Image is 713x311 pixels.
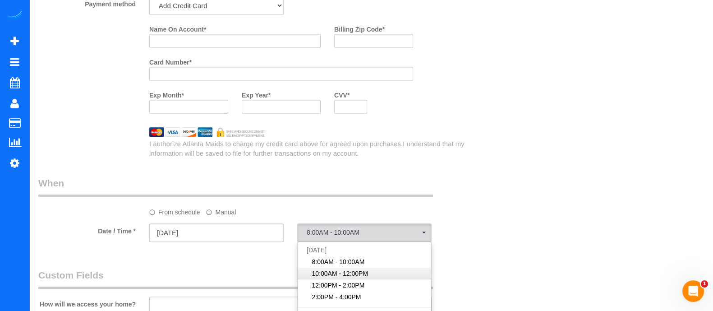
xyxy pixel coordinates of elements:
span: 12:00PM - 2:00PM [312,281,365,290]
label: CVV [334,88,350,100]
label: From schedule [149,204,200,217]
input: Manual [206,209,212,215]
label: Date / Time * [32,223,143,236]
span: [DATE] [307,246,327,254]
span: 10:00AM - 12:00PM [312,269,368,278]
div: I authorize Atlanta Maids to charge my credit card above for agreed upon purchases. [143,139,475,158]
label: Name On Account [149,22,206,34]
span: 1 [701,280,708,288]
iframe: Intercom live chat [682,280,704,302]
input: MM/DD/YYYY [149,223,284,242]
button: 8:00AM - 10:00AM [297,223,432,242]
span: 8:00AM - 10:00AM [307,229,422,236]
img: credit cards [143,127,272,136]
label: Exp Year [242,88,271,100]
legend: Custom Fields [38,269,433,289]
label: Card Number [149,55,192,67]
label: Manual [206,204,236,217]
label: Exp Month [149,88,184,100]
label: Billing Zip Code [334,22,385,34]
span: 2:00PM - 4:00PM [312,292,361,302]
legend: When [38,176,433,197]
input: From schedule [149,209,155,215]
span: I understand that my information will be saved to file for further transactions on my account. [149,140,465,157]
img: Automaid Logo [5,9,23,22]
span: 8:00AM - 10:00AM [312,257,365,266]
